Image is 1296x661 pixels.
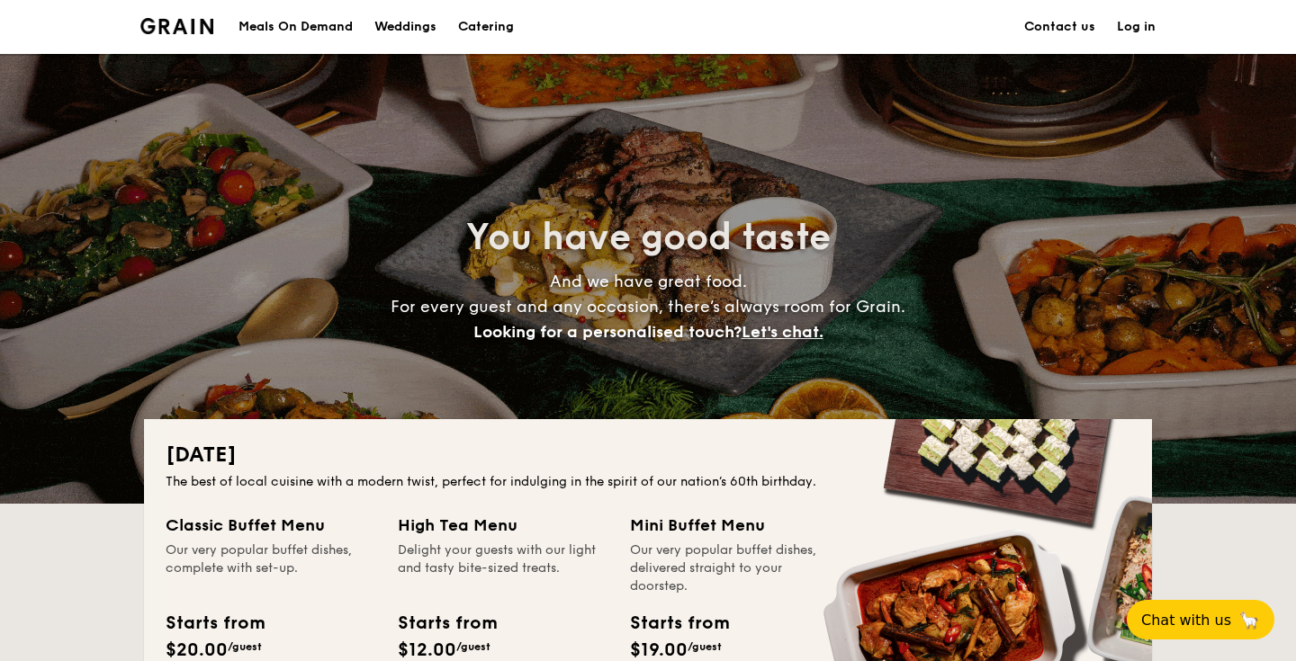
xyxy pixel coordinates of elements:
[166,610,264,637] div: Starts from
[398,513,608,538] div: High Tea Menu
[1238,610,1260,630] span: 🦙
[630,639,688,661] span: $19.00
[140,18,213,34] img: Grain
[166,513,376,538] div: Classic Buffet Menu
[166,639,228,661] span: $20.00
[398,541,608,595] div: Delight your guests with our light and tasty bite-sized treats.
[688,640,722,653] span: /guest
[228,640,262,653] span: /guest
[166,441,1130,469] h2: [DATE]
[391,272,905,342] span: And we have great food. For every guest and any occasion, there’s always room for Grain.
[398,639,456,661] span: $12.00
[456,640,490,653] span: /guest
[466,216,831,259] span: You have good taste
[630,610,728,637] div: Starts from
[1127,600,1274,639] button: Chat with us🦙
[166,473,1130,491] div: The best of local cuisine with a modern twist, perfect for indulging in the spirit of our nation’...
[630,541,841,595] div: Our very popular buffet dishes, delivered straight to your doorstep.
[630,513,841,538] div: Mini Buffet Menu
[742,322,823,342] span: Let's chat.
[473,322,742,342] span: Looking for a personalised touch?
[166,541,376,595] div: Our very popular buffet dishes, complete with set-up.
[1141,612,1231,629] span: Chat with us
[140,18,213,34] a: Logotype
[398,610,496,637] div: Starts from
